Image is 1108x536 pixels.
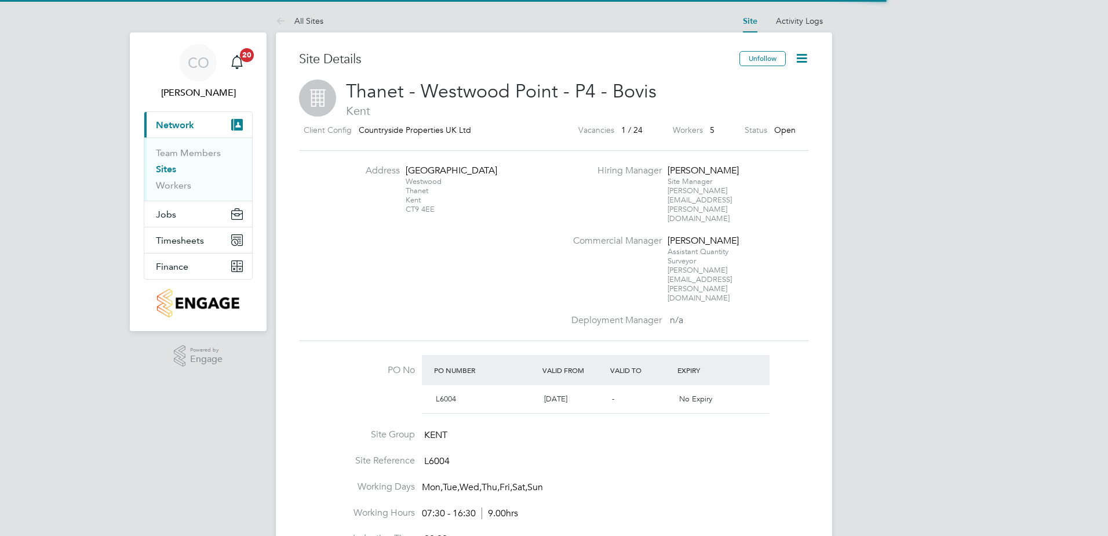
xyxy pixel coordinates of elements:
div: 07:30 - 16:30 [422,508,518,520]
span: KENT [424,429,447,441]
span: L6004 [436,394,456,404]
span: Powered by [190,345,223,355]
button: Jobs [144,201,252,227]
button: Unfollow [739,51,786,66]
span: Sun [527,481,543,493]
div: Valid From [540,360,607,381]
div: [PERSON_NAME] [668,165,740,177]
div: [GEOGRAPHIC_DATA] [406,165,478,177]
span: n/a [670,314,683,326]
a: 20 [225,44,249,81]
span: [PERSON_NAME][EMAIL_ADDRESS][PERSON_NAME][DOMAIN_NAME] [668,186,732,223]
img: countryside-properties-logo-retina.png [157,289,239,317]
div: Expiry [675,360,742,381]
label: Site Group [299,429,415,441]
label: Client Config [304,123,352,137]
label: Deployment Manager [564,314,662,327]
span: Thanet - Westwood Point - P4 - Bovis [346,80,657,103]
span: Open [774,125,796,135]
span: Jobs [156,209,176,220]
span: Timesheets [156,235,204,246]
label: Commercial Manager [564,235,662,247]
a: Site [743,16,757,26]
span: Tue, [443,481,460,493]
span: Network [156,119,194,131]
div: Westwood Thanet Kent CT9 4EE [406,177,478,214]
label: Working Days [299,481,415,493]
div: Valid To [607,360,675,381]
span: Fri, [500,481,512,493]
span: - [612,394,614,404]
h3: Site Details [299,51,739,68]
span: [PERSON_NAME][EMAIL_ADDRESS][PERSON_NAME][DOMAIN_NAME] [668,265,732,303]
span: Assistant Quantity Surveyor [668,247,728,266]
a: Team Members [156,147,221,158]
span: No Expiry [679,394,712,404]
a: All Sites [276,16,323,26]
div: PO Number [431,360,540,381]
button: Network [144,112,252,137]
label: Vacancies [578,123,614,137]
a: Sites [156,164,176,175]
span: [DATE] [544,394,567,404]
span: CO [188,55,209,70]
span: Countryside Properties UK Ltd [359,125,471,135]
span: Wed, [460,481,482,493]
span: Engage [190,354,223,364]
span: 20 [240,48,254,62]
a: Powered byEngage [174,345,223,367]
label: Address [336,165,400,177]
label: Site Reference [299,455,415,467]
button: Finance [144,253,252,279]
div: Network [144,137,252,201]
label: Workers [673,123,703,137]
span: Finance [156,261,188,272]
label: PO No [299,364,415,376]
div: [PERSON_NAME] [668,235,740,247]
a: Go to home page [144,289,253,317]
button: Timesheets [144,227,252,253]
span: Thu, [482,481,500,493]
span: Site Manager [668,176,712,186]
a: Activity Logs [776,16,823,26]
span: Mon, [422,481,443,493]
span: 1 / 24 [621,125,643,135]
span: 9.00hrs [482,508,518,519]
label: Hiring Manager [564,165,662,177]
label: Working Hours [299,507,415,519]
label: Status [745,123,767,137]
span: L6004 [424,455,450,467]
span: Cheryl O'Toole [144,86,253,100]
a: CO[PERSON_NAME] [144,44,253,100]
span: Kent [299,103,809,118]
nav: Main navigation [130,32,267,331]
span: Sat, [512,481,527,493]
span: 5 [710,125,715,135]
a: Workers [156,180,191,191]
